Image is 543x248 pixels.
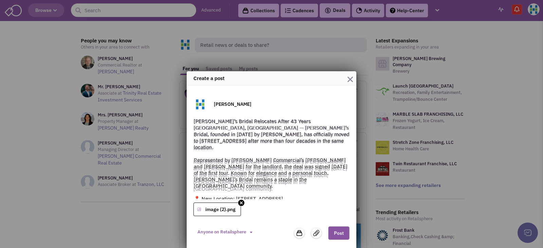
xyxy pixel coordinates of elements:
h3: [PERSON_NAME] [214,101,251,107]
span: Anyone on Retailsphere [198,229,246,235]
button: Post [328,226,350,240]
h4: Create a post [193,75,353,82]
img: file.svg [313,230,319,236]
h3: image (2).png [205,206,237,212]
button: Anyone on Retailsphere [193,226,257,238]
img: icon-collection-lavender.png [296,230,303,236]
